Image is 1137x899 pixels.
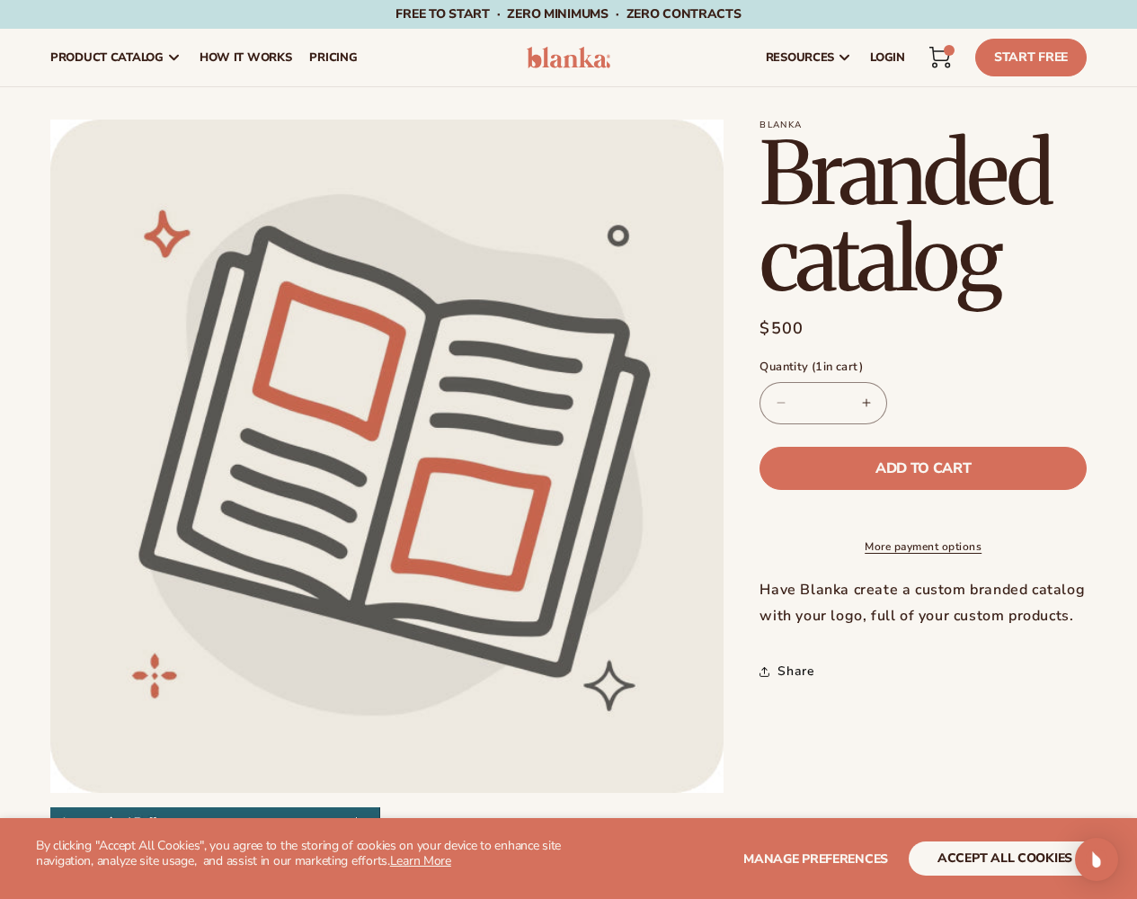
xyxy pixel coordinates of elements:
span: pricing [309,50,357,65]
span: $500 [759,316,804,341]
div: Have Blanka create a custom branded catalog with your logo, full of your custom products. [759,577,1087,629]
a: How It Works [191,29,301,86]
span: ( in cart) [812,359,863,375]
a: resources [757,29,861,86]
h1: Branded catalog [759,130,1087,303]
a: pricing [300,29,366,86]
p: By clicking "Accept All Cookies", you agree to the storing of cookies on your device to enhance s... [36,839,569,869]
button: accept all cookies [909,841,1101,876]
a: Start Free [975,39,1087,76]
div: Open Intercom Messenger [1075,838,1118,881]
summary: Share [759,652,814,691]
button: Add to cart [759,447,1087,490]
span: Manage preferences [743,850,888,868]
a: Learn More [390,852,451,869]
span: Add to cart [875,461,971,476]
span: How It Works [200,50,292,65]
a: LOGIN [861,29,914,86]
label: Quantity [759,359,1087,377]
a: product catalog [41,29,191,86]
span: LOGIN [870,50,905,65]
img: logo [527,47,611,68]
a: More payment options [759,539,1087,555]
span: product catalog [50,50,164,65]
span: 1 [815,359,822,375]
button: Manage preferences [743,841,888,876]
span: Free to start · ZERO minimums · ZERO contracts [395,5,741,22]
span: resources [766,50,834,65]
